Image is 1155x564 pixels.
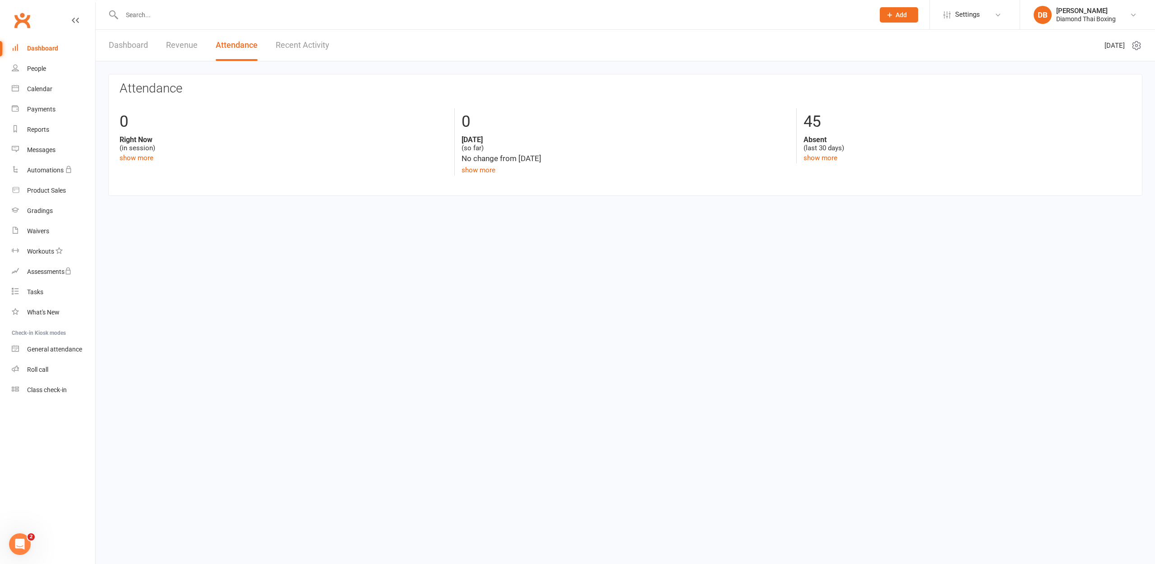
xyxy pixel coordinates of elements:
a: General attendance kiosk mode [12,339,95,360]
div: What's New [27,309,60,316]
a: Attendance [216,30,258,61]
div: 0 [120,108,448,135]
a: Tasks [12,282,95,302]
div: Gradings [27,207,53,214]
a: People [12,59,95,79]
strong: [DATE] [462,135,789,144]
a: Dashboard [12,38,95,59]
button: Add [880,7,918,23]
div: Tasks [27,288,43,296]
a: Product Sales [12,180,95,201]
a: Payments [12,99,95,120]
a: Gradings [12,201,95,221]
a: Dashboard [109,30,148,61]
span: Settings [955,5,980,25]
div: (so far) [462,135,789,153]
span: Add [896,11,907,18]
a: Calendar [12,79,95,99]
h3: Attendance [120,82,1131,96]
div: Automations [27,166,64,174]
div: Workouts [27,248,54,255]
div: General attendance [27,346,82,353]
div: Class check-in [27,386,67,393]
a: Roll call [12,360,95,380]
div: Dashboard [27,45,58,52]
a: What's New [12,302,95,323]
strong: Absent [804,135,1131,144]
span: [DATE] [1104,40,1125,51]
div: Assessments [27,268,72,275]
a: show more [120,154,153,162]
a: Reports [12,120,95,140]
div: No change from [DATE] [462,153,789,165]
div: Calendar [27,85,52,92]
input: Search... [119,9,868,21]
div: 45 [804,108,1131,135]
a: Automations [12,160,95,180]
a: Recent Activity [276,30,329,61]
a: Revenue [166,30,198,61]
a: Class kiosk mode [12,380,95,400]
a: show more [804,154,837,162]
a: Assessments [12,262,95,282]
div: People [27,65,46,72]
div: Messages [27,146,55,153]
div: [PERSON_NAME] [1056,7,1116,15]
a: Waivers [12,221,95,241]
a: show more [462,166,495,174]
div: (last 30 days) [804,135,1131,153]
span: 2 [28,533,35,541]
div: Payments [27,106,55,113]
iframe: Intercom live chat [9,533,31,555]
div: Reports [27,126,49,133]
div: Waivers [27,227,49,235]
div: 0 [462,108,789,135]
strong: Right Now [120,135,448,144]
div: Diamond Thai Boxing [1056,15,1116,23]
div: DB [1034,6,1052,24]
div: (in session) [120,135,448,153]
a: Clubworx [11,9,33,32]
a: Messages [12,140,95,160]
div: Product Sales [27,187,66,194]
a: Workouts [12,241,95,262]
div: Roll call [27,366,48,373]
